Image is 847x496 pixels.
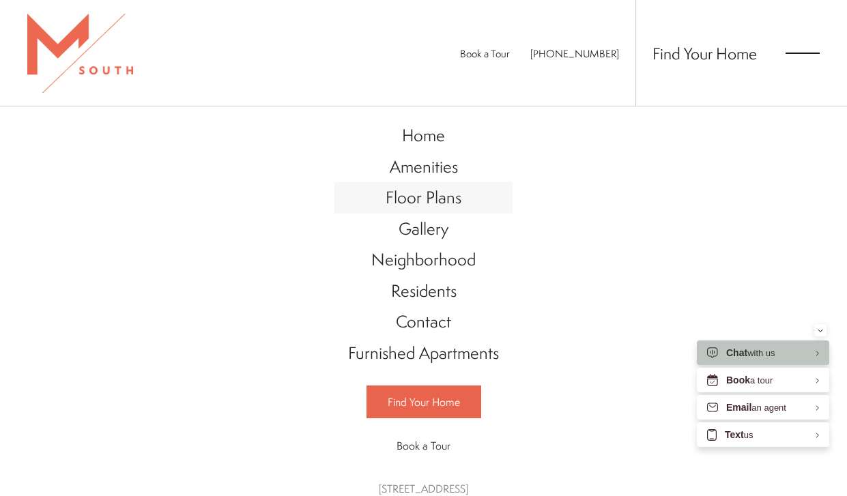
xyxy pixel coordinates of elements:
a: Go to Neighborhood [334,244,513,276]
a: Go to Gallery [334,214,513,245]
a: Go to Residents [334,276,513,307]
a: Go to Contact [334,306,513,338]
span: Residents [391,279,457,302]
span: [PHONE_NUMBER] [530,46,619,61]
img: MSouth [27,14,133,93]
span: Contact [396,310,451,333]
span: Amenities [390,155,458,178]
span: Gallery [399,217,448,240]
span: Furnished Apartments [348,341,499,364]
a: Call Us at 813-570-8014 [530,46,619,61]
a: Book a Tour [367,430,481,461]
span: Find Your Home [388,394,460,409]
span: Home [402,123,445,147]
a: Find Your Home [367,385,481,418]
a: Book a Tour [460,46,510,61]
span: Book a Tour [397,438,450,453]
a: Go to Amenities [334,151,513,183]
a: Go to Floor Plans [334,182,513,214]
a: Find Your Home [652,42,757,64]
span: Floor Plans [386,186,461,209]
a: Go to Furnished Apartments (opens in a new tab) [334,338,513,369]
a: Go to Home [334,120,513,151]
button: Open Menu [786,47,820,59]
span: Neighborhood [371,248,476,271]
